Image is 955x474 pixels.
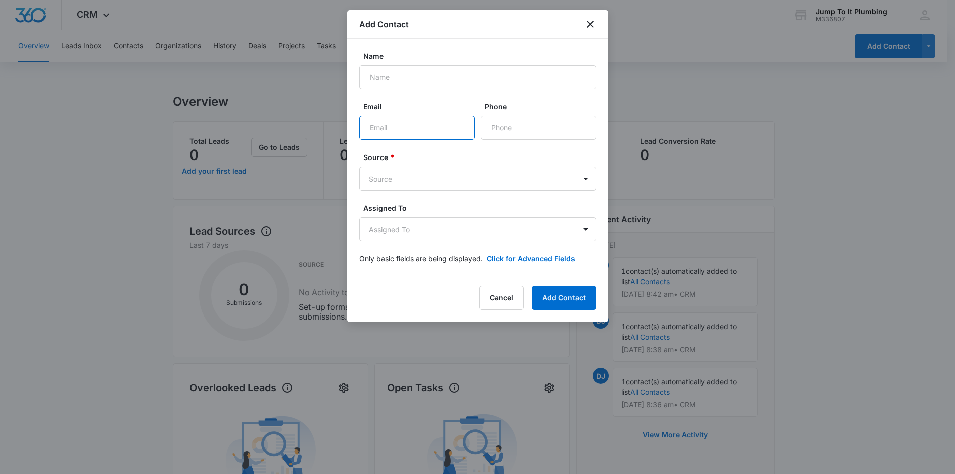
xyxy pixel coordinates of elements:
[487,253,575,264] button: Click for Advanced Fields
[359,253,483,264] p: Only basic fields are being displayed.
[363,51,600,61] label: Name
[532,286,596,310] button: Add Contact
[584,18,596,30] button: close
[363,101,479,112] label: Email
[363,203,600,213] label: Assigned To
[479,286,524,310] button: Cancel
[359,18,409,30] h1: Add Contact
[481,116,596,140] input: Phone
[363,152,600,163] label: Source
[359,65,596,89] input: Name
[359,116,475,140] input: Email
[485,101,600,112] label: Phone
